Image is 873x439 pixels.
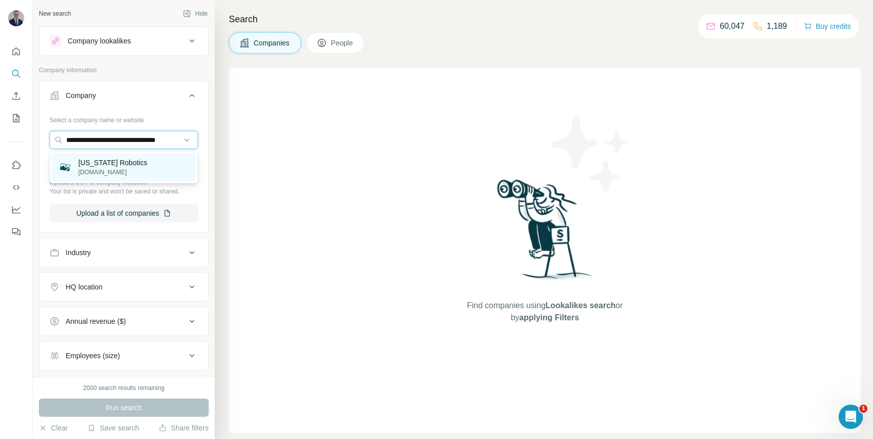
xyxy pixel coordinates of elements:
[78,158,147,168] p: [US_STATE] Robotics
[39,344,208,368] button: Employees (size)
[8,156,24,174] button: Use Surfe on LinkedIn
[331,38,354,48] span: People
[546,301,616,310] span: Lookalikes search
[83,383,165,393] div: 2000 search results remaining
[859,405,867,413] span: 1
[66,282,103,292] div: HQ location
[8,201,24,219] button: Dashboard
[66,316,126,326] div: Annual revenue ($)
[66,90,96,101] div: Company
[176,6,215,21] button: Hide
[39,29,208,53] button: Company lookalikes
[39,9,71,18] div: New search
[39,275,208,299] button: HQ location
[8,178,24,197] button: Use Surfe API
[87,423,139,433] button: Save search
[8,87,24,105] button: Enrich CSV
[464,300,625,324] span: Find companies using or by
[8,223,24,241] button: Feedback
[545,108,636,199] img: Surfe Illustration - Stars
[50,187,198,196] p: Your list is private and won't be saved or shared.
[68,36,131,46] div: Company lookalikes
[66,248,91,258] div: Industry
[8,65,24,83] button: Search
[254,38,290,48] span: Companies
[66,351,120,361] div: Employees (size)
[78,168,147,177] p: [DOMAIN_NAME]
[8,10,24,26] img: Avatar
[767,20,787,32] p: 1,189
[8,42,24,61] button: Quick start
[519,313,579,322] span: applying Filters
[39,83,208,112] button: Company
[39,309,208,333] button: Annual revenue ($)
[50,204,198,222] button: Upload a list of companies
[804,19,851,33] button: Buy credits
[720,20,745,32] p: 60,047
[229,12,861,26] h4: Search
[8,109,24,127] button: My lists
[39,423,68,433] button: Clear
[839,405,863,429] iframe: Intercom live chat
[58,160,72,174] img: Texas Robotics
[39,66,209,75] p: Company information
[50,112,198,125] div: Select a company name or website
[493,177,598,289] img: Surfe Illustration - Woman searching with binoculars
[39,240,208,265] button: Industry
[159,423,209,433] button: Share filters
